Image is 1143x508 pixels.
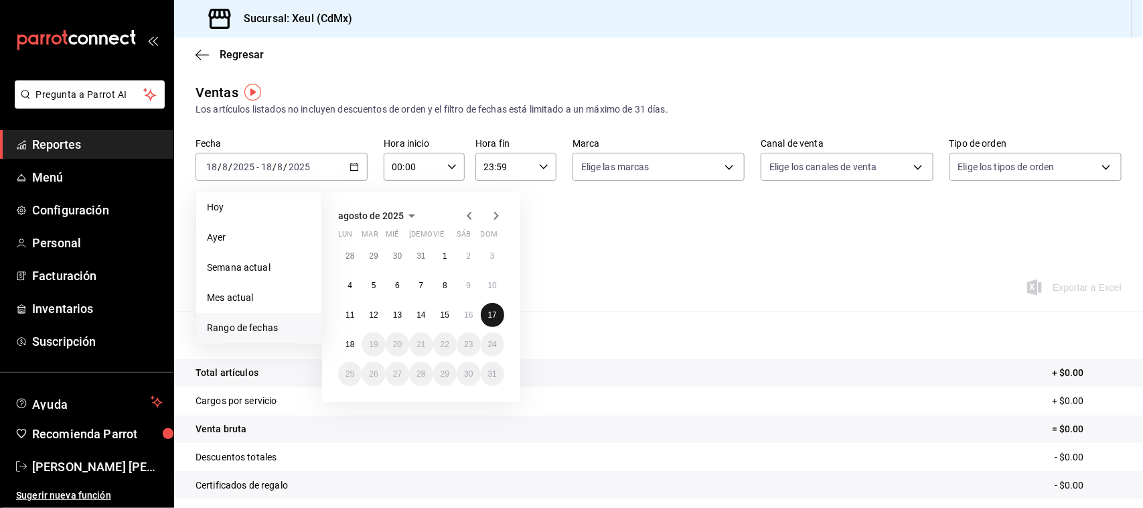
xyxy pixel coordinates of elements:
[393,310,402,320] abbr: 13 de agosto de 2025
[457,303,480,327] button: 16 de agosto de 2025
[196,103,1122,117] div: Los artículos listados no incluyen descuentos de orden y el filtro de fechas está limitado a un m...
[338,362,362,386] button: 25 de agosto de 2025
[207,291,311,305] span: Mes actual
[443,251,447,261] abbr: 1 de agosto de 2025
[207,261,311,275] span: Semana actual
[32,201,163,219] span: Configuración
[466,281,471,290] abbr: 9 de agosto de 2025
[256,162,259,172] span: -
[416,340,425,349] abbr: 21 de agosto de 2025
[1055,479,1122,493] p: - $0.00
[416,310,425,320] abbr: 14 de agosto de 2025
[196,366,258,380] p: Total artículos
[362,303,385,327] button: 12 de agosto de 2025
[409,230,488,244] abbr: jueves
[481,273,504,298] button: 10 de agosto de 2025
[490,251,495,261] abbr: 3 de agosto de 2025
[386,230,398,244] abbr: miércoles
[433,244,457,268] button: 1 de agosto de 2025
[416,251,425,261] abbr: 31 de julio de 2025
[362,362,385,386] button: 26 de agosto de 2025
[196,479,288,493] p: Certificados de regalo
[457,230,471,244] abbr: sábado
[573,139,745,149] label: Marca
[338,332,362,357] button: 18 de agosto de 2025
[32,234,163,252] span: Personal
[196,327,1122,343] p: Resumen
[481,230,498,244] abbr: domingo
[464,369,473,379] abbr: 30 de agosto de 2025
[32,135,163,153] span: Reportes
[32,394,145,410] span: Ayuda
[346,369,354,379] abbr: 25 de agosto de 2025
[457,332,480,357] button: 23 de agosto de 2025
[419,281,424,290] abbr: 7 de agosto de 2025
[284,162,288,172] span: /
[475,139,556,149] label: Hora fin
[464,310,473,320] abbr: 16 de agosto de 2025
[386,303,409,327] button: 13 de agosto de 2025
[348,281,352,290] abbr: 4 de agosto de 2025
[32,267,163,285] span: Facturación
[488,369,497,379] abbr: 31 de agosto de 2025
[369,340,378,349] abbr: 19 de agosto de 2025
[288,162,311,172] input: ----
[386,273,409,298] button: 6 de agosto de 2025
[338,230,352,244] abbr: lunes
[32,168,163,186] span: Menú
[338,210,404,221] span: agosto de 2025
[362,244,385,268] button: 29 de julio de 2025
[369,369,378,379] abbr: 26 de agosto de 2025
[147,35,158,46] button: open_drawer_menu
[481,244,504,268] button: 3 de agosto de 2025
[457,244,480,268] button: 2 de agosto de 2025
[196,394,277,408] p: Cargos por servicio
[260,162,273,172] input: --
[481,362,504,386] button: 31 de agosto de 2025
[362,273,385,298] button: 5 de agosto de 2025
[338,208,420,224] button: agosto de 2025
[196,450,277,464] p: Descuentos totales
[32,332,163,351] span: Suscripción
[273,162,277,172] span: /
[395,281,400,290] abbr: 6 de agosto de 2025
[386,332,409,357] button: 20 de agosto de 2025
[488,281,497,290] abbr: 10 de agosto de 2025
[433,303,457,327] button: 15 de agosto de 2025
[457,273,480,298] button: 9 de agosto de 2025
[393,340,402,349] abbr: 20 de agosto de 2025
[441,340,449,349] abbr: 22 de agosto de 2025
[1052,394,1122,408] p: + $0.00
[386,244,409,268] button: 30 de julio de 2025
[386,362,409,386] button: 27 de agosto de 2025
[196,82,238,103] div: Ventas
[207,231,311,245] span: Ayer
[362,332,385,357] button: 19 de agosto de 2025
[761,139,933,149] label: Canal de venta
[346,251,354,261] abbr: 28 de julio de 2025
[409,244,433,268] button: 31 de julio de 2025
[338,273,362,298] button: 4 de agosto de 2025
[232,162,255,172] input: ----
[433,362,457,386] button: 29 de agosto de 2025
[32,458,163,476] span: [PERSON_NAME] [PERSON_NAME]
[443,281,447,290] abbr: 8 de agosto de 2025
[457,362,480,386] button: 30 de agosto de 2025
[196,48,264,61] button: Regresar
[409,332,433,357] button: 21 de agosto de 2025
[958,160,1055,174] span: Elige los tipos de orden
[464,340,473,349] abbr: 23 de agosto de 2025
[218,162,222,172] span: /
[346,310,354,320] abbr: 11 de agosto de 2025
[488,310,497,320] abbr: 17 de agosto de 2025
[433,273,457,298] button: 8 de agosto de 2025
[481,332,504,357] button: 24 de agosto de 2025
[433,230,444,244] abbr: viernes
[441,310,449,320] abbr: 15 de agosto de 2025
[393,251,402,261] abbr: 30 de julio de 2025
[244,84,261,101] button: Tooltip marker
[228,162,232,172] span: /
[15,80,165,109] button: Pregunta a Parrot AI
[949,139,1122,149] label: Tipo de orden
[36,88,144,102] span: Pregunta a Parrot AI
